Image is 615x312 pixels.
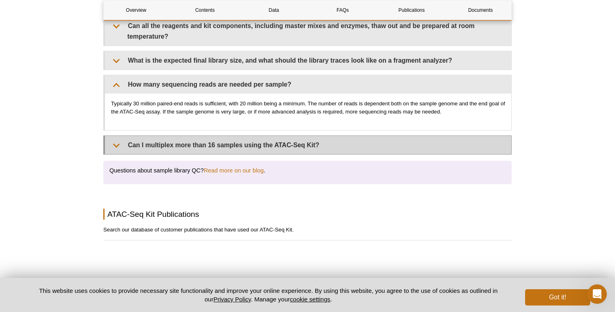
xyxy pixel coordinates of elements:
[105,17,511,45] summary: Can all the reagents and kit components, including master mixes and enzymes, thaw out and be prep...
[25,286,512,303] p: This website uses cookies to provide necessary site functionality and improve your online experie...
[103,209,512,220] h2: ATAC-Seq Kit Publications
[105,51,511,70] summary: What is the expected final library size, and what should the library traces look like on a fragme...
[172,0,237,20] a: Contents
[310,0,375,20] a: FAQs
[525,289,590,305] button: Got it!
[105,75,511,94] summary: How many sequencing reads are needed per sample?
[242,0,306,20] a: Data
[214,296,251,303] a: Privacy Policy
[204,167,264,174] a: Read more on our blog
[104,0,168,20] a: Overview
[379,0,444,20] a: Publications
[109,167,506,174] h4: Questions about sample library QC? .
[103,226,512,234] p: Search our database of customer publications that have used our ATAC-Seq Kit.
[587,284,607,304] iframe: Intercom live chat
[111,100,505,116] p: Typically 30 million paired-end reads is sufficient, with 20 million being a minimum. The number ...
[448,0,513,20] a: Documents
[290,296,330,303] button: cookie settings
[105,136,511,154] summary: Can I multiplex more than 16 samples using the ATAC-Seq Kit?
